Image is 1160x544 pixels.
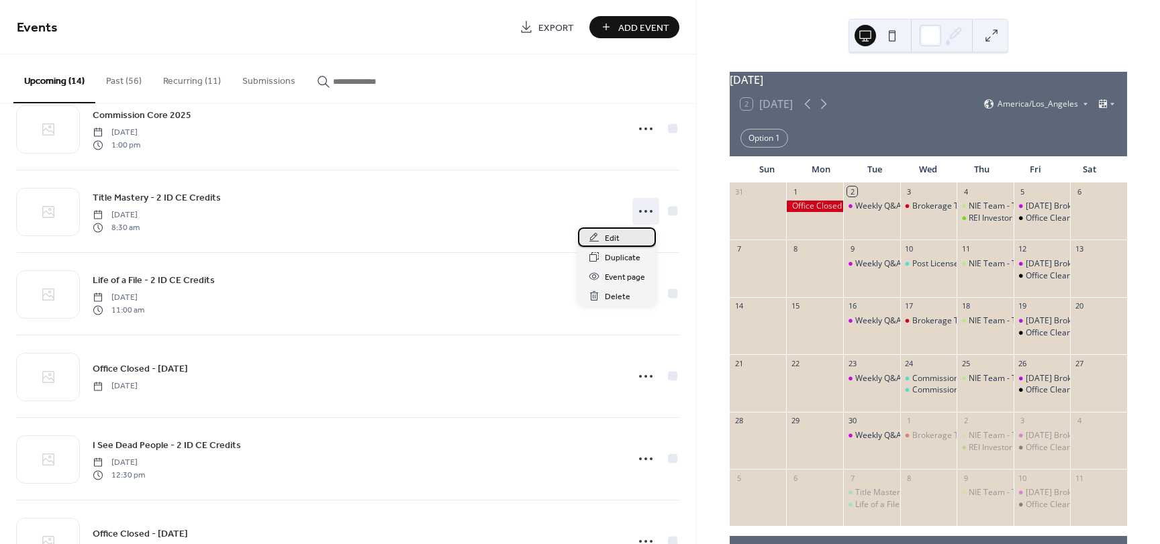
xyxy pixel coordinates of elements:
div: NIE Team - Training [969,201,1043,212]
div: NIE Team - Training [969,430,1043,441]
div: 1 [790,186,800,197]
span: [DATE] [93,209,140,221]
span: Duplicate [605,251,640,265]
div: Office Cleaning [1014,499,1071,510]
div: NIE Team - Training [957,258,1014,270]
div: 12 [1018,243,1028,254]
div: Office Cleaning [1014,213,1071,224]
div: 8 [904,473,914,483]
div: Weekly Q&A [843,315,900,327]
div: 4 [1074,416,1084,426]
span: Export [538,21,574,35]
div: Friday Brokerage Trainings [1014,258,1071,270]
button: Upcoming (14) [13,54,95,103]
div: Office Cleaning [1026,327,1083,339]
span: [DATE] [93,457,145,469]
div: Office Cleaning [1014,327,1071,339]
div: NIE Team - Training [969,487,1043,498]
div: Option 1 [740,129,788,148]
div: NIE Team - Training [969,258,1043,270]
span: 8:30 am [93,221,140,233]
div: Weekly Q&A [843,373,900,384]
div: 31 [734,186,744,197]
span: I See Dead People - 2 ID CE Credits [93,439,241,453]
div: 4 [961,186,971,197]
span: 11:00 am [93,304,144,316]
div: Commission Core 2025 [900,384,957,396]
div: Friday Brokerage Trainings [1014,201,1071,212]
div: 5 [1018,186,1028,197]
span: Edit [605,231,620,246]
div: 2 [847,186,857,197]
div: 24 [904,358,914,368]
div: Life of a File - 2 ID CE Credits [855,499,962,510]
div: Post License Course: POST001 [912,258,1026,270]
div: 1 [904,416,914,426]
span: Delete [605,290,630,304]
div: Weekly Q&A [843,201,900,212]
span: Commission Core 2025 [93,109,191,123]
div: 16 [847,301,857,311]
div: Weekly Q&A [855,373,902,384]
button: Recurring (11) [152,54,232,102]
div: [DATE] Brokerage Trainings [1026,373,1130,384]
div: Office Cleaning [1026,213,1083,224]
div: [DATE] [730,72,1127,88]
button: Past (56) [95,54,152,102]
div: 29 [790,416,800,426]
div: Office Cleaning [1026,384,1083,396]
div: Weekly Q&A [843,258,900,270]
div: NIE Team - Training [957,373,1014,384]
div: 9 [961,473,971,483]
div: Brokerage Team Meeting [900,430,957,441]
div: 9 [847,243,857,254]
div: Commission Core 2024 [912,373,1000,384]
div: Weekly Q&A [855,430,902,441]
div: [DATE] Brokerage Trainings [1026,315,1130,327]
span: Office Closed - [DATE] [93,362,188,376]
div: NIE Team - Training [957,430,1014,441]
div: Brokerage Team Meeting [912,430,1008,441]
div: 28 [734,416,744,426]
div: Brokerage Team Meeting [912,315,1008,327]
div: Office Cleaning [1014,442,1071,453]
div: 3 [1018,416,1028,426]
div: [DATE] Brokerage Trainings [1026,430,1130,441]
div: Brokerage Team Meeting [900,315,957,327]
a: Commission Core 2025 [93,107,191,123]
div: NIE Team - Training [969,373,1043,384]
div: 19 [1018,301,1028,311]
div: 6 [790,473,800,483]
div: 13 [1074,243,1084,254]
div: Friday Brokerage Trainings [1014,430,1071,441]
div: 27 [1074,358,1084,368]
a: Title Mastery - 2 ID CE Credits [93,190,221,205]
div: Weekly Q&A [843,430,900,441]
div: 26 [1018,358,1028,368]
span: Life of a File - 2 ID CE Credits [93,274,215,288]
div: 3 [904,186,914,197]
div: 6 [1074,186,1084,197]
div: Office Cleaning [1026,442,1083,453]
div: Weekly Q&A [855,315,902,327]
div: Mon [794,156,848,183]
a: Office Closed - [DATE] [93,526,188,541]
div: 7 [734,243,744,254]
div: 11 [1074,473,1084,483]
span: [DATE] [93,292,144,304]
a: Life of a File - 2 ID CE Credits [93,272,215,288]
div: NIE Team - Training [957,315,1014,327]
div: 2 [961,416,971,426]
div: Friday Brokerage Trainings [1014,315,1071,327]
div: 15 [790,301,800,311]
span: America/Los_Angeles [998,100,1078,108]
div: 30 [847,416,857,426]
span: [DATE] [93,380,138,392]
div: 25 [961,358,971,368]
div: Post License Course: POST001 [900,258,957,270]
div: Office Cleaning [1026,499,1083,510]
span: Office Closed - [DATE] [93,527,188,541]
div: Fri [1009,156,1063,183]
div: 7 [847,473,857,483]
div: Weekly Q&A [855,201,902,212]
